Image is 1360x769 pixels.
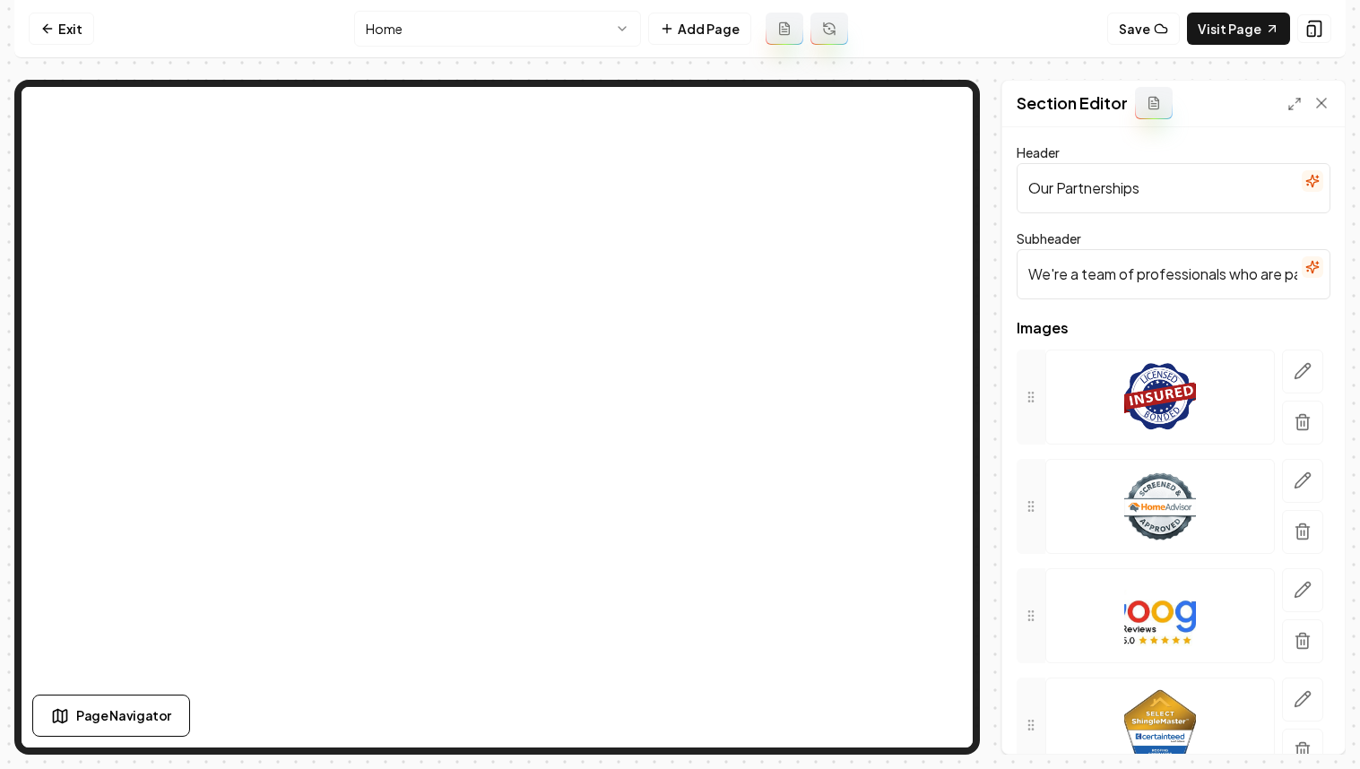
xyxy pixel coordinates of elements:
[1107,13,1180,45] button: Save
[766,13,803,45] button: Add admin page prompt
[810,13,848,45] button: Regenerate page
[32,695,190,737] button: Page Navigator
[1017,91,1128,116] h2: Section Editor
[1135,87,1173,119] button: Add admin section prompt
[1017,163,1330,213] input: Header
[1017,230,1081,246] label: Subheader
[1017,321,1330,335] span: Images
[1017,144,1060,160] label: Header
[1017,249,1330,299] input: Subheader
[1187,13,1290,45] a: Visit Page
[76,706,171,725] span: Page Navigator
[29,13,94,45] a: Exit
[648,13,751,45] button: Add Page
